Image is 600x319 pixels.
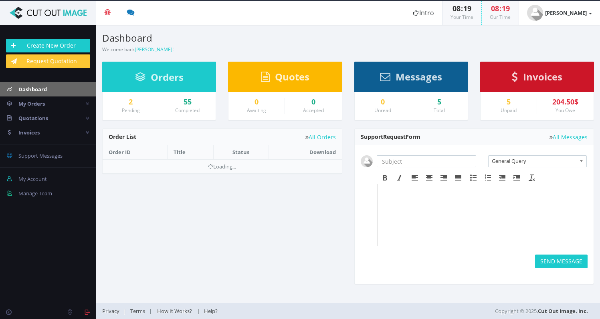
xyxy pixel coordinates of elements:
[408,173,422,183] div: Align left
[126,307,149,315] a: Terms
[495,307,588,315] span: Copyright © 2025,
[502,4,510,13] span: 19
[499,4,502,13] span: :
[291,98,335,106] a: 0
[481,173,495,183] div: Numbered list
[436,173,451,183] div: Align right
[275,70,309,83] span: Quotes
[417,98,462,106] div: 5
[151,70,184,84] span: Orders
[378,184,587,246] iframe: Rich Text Area. Press ALT-F9 for menu. Press ALT-F10 for toolbar. Press ALT-0 for help
[234,98,279,106] a: 0
[175,107,200,114] small: Completed
[18,175,47,183] span: My Account
[122,107,140,114] small: Pending
[157,307,192,315] span: How It Works?
[200,307,222,315] a: Help?
[487,98,531,106] a: 5
[374,107,391,114] small: Unread
[523,70,562,83] span: Invoices
[383,133,406,140] span: Request
[18,190,52,197] span: Manage Team
[135,75,184,82] a: Orders
[451,173,465,183] div: Justify
[405,1,442,25] a: Intro
[461,4,463,13] span: :
[361,155,373,167] img: user_default.jpg
[103,145,167,159] th: Order ID
[109,98,153,106] a: 2
[463,4,471,13] span: 19
[556,107,575,114] small: You Owe
[135,46,172,53] a: [PERSON_NAME]
[491,4,499,13] span: 08
[6,54,90,68] a: Request Quotation
[102,307,123,315] a: Privacy
[269,145,341,159] th: Download
[361,133,420,140] span: Support Form
[102,46,174,53] small: Welcome back !
[214,145,269,159] th: Status
[165,98,210,106] a: 55
[18,100,45,107] span: My Orders
[466,173,481,183] div: Bullet list
[543,98,588,106] div: 204.50$
[305,134,336,140] a: All Orders
[495,173,509,183] div: Decrease indent
[545,9,587,16] strong: [PERSON_NAME]
[303,107,324,114] small: Accepted
[527,5,543,21] img: timthumb.php
[512,75,562,82] a: Invoices
[247,107,266,114] small: Awaiting
[422,173,436,183] div: Align center
[102,33,342,43] h3: Dashboard
[378,173,392,183] div: Bold
[18,114,48,122] span: Quotations
[519,1,600,25] a: [PERSON_NAME]
[18,129,40,136] span: Invoices
[501,107,517,114] small: Unpaid
[396,70,442,83] span: Messages
[380,75,442,82] a: Messages
[538,307,588,315] a: Cut Out Image, Inc.
[261,75,309,82] a: Quotes
[453,4,461,13] span: 08
[490,14,511,20] small: Our Time
[434,107,445,114] small: Total
[361,98,405,106] a: 0
[18,152,63,159] span: Support Messages
[167,145,213,159] th: Title
[377,155,476,167] input: Subject
[109,133,136,140] span: Order List
[152,307,197,315] a: How It Works?
[392,173,407,183] div: Italic
[6,39,90,52] a: Create New Order
[103,159,342,173] td: Loading...
[451,14,473,20] small: Your Time
[549,134,588,140] a: All Messages
[509,173,524,183] div: Increase indent
[535,255,588,268] button: SEND MESSAGE
[18,86,47,93] span: Dashboard
[492,156,576,166] span: General Query
[102,303,430,319] div: | | |
[6,7,90,19] img: Cut Out Image
[525,173,539,183] div: Clear formatting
